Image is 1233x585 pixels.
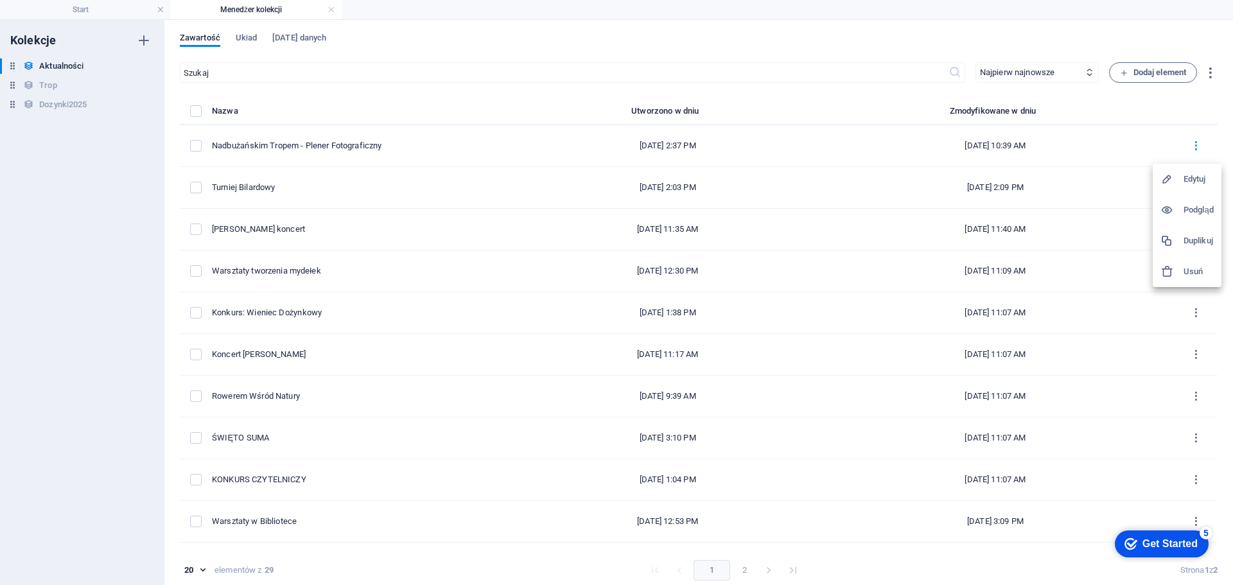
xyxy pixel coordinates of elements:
[1184,202,1214,218] h6: Podgląd
[10,6,104,33] div: Get Started 5 items remaining, 0% complete
[1184,233,1214,249] h6: Duplikuj
[1184,264,1214,279] h6: Usuń
[95,3,108,15] div: 5
[38,14,93,26] div: Get Started
[1184,171,1214,187] h6: Edytuj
